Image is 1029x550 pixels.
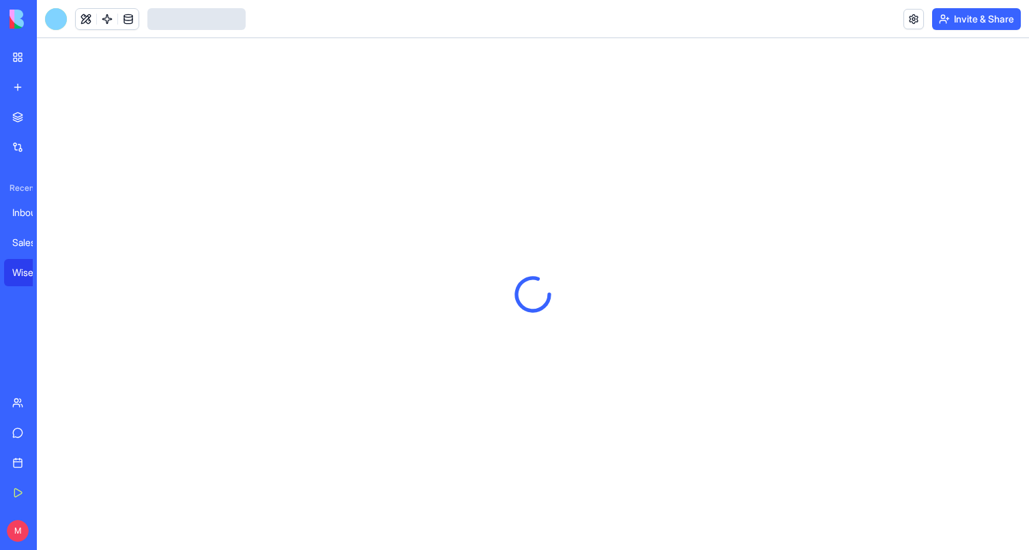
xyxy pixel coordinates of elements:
div: Sales Analytics Dashboard [12,236,50,249]
a: Inbound 2025 Leads Dashboard [4,199,59,226]
div: WiseStamp Q4 SPIFF Leaderboard [12,266,50,279]
img: logo [10,10,94,29]
span: M [7,520,29,542]
div: Inbound 2025 Leads Dashboard [12,206,50,219]
span: Recent [4,183,33,194]
a: WiseStamp Q4 SPIFF Leaderboard [4,259,59,286]
button: Invite & Share [932,8,1021,30]
a: Sales Analytics Dashboard [4,229,59,256]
